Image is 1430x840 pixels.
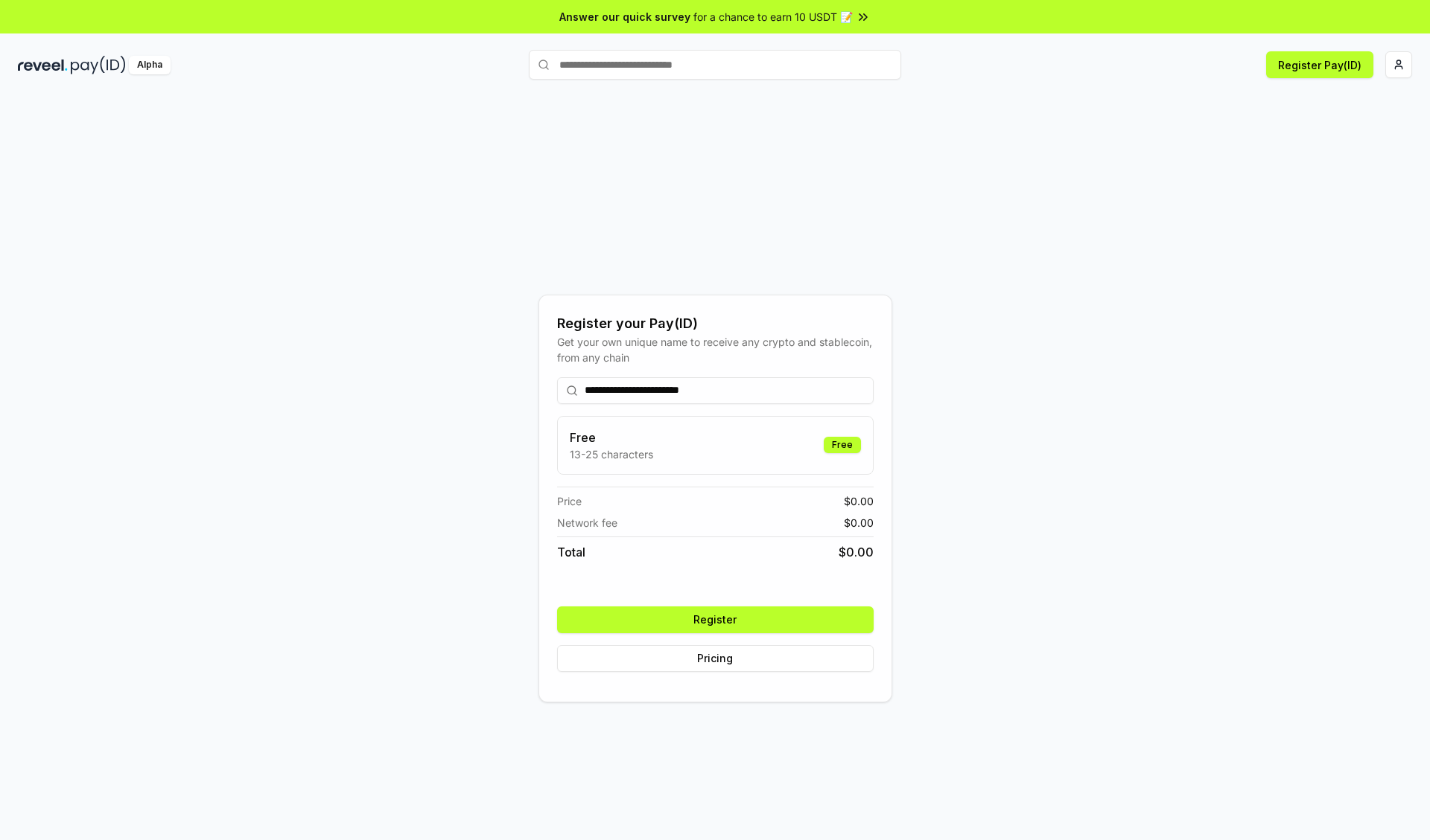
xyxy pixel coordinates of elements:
[557,493,582,509] span: Price
[18,56,68,74] img: reveel_dark
[844,493,874,509] span: $ 0.00
[1266,51,1373,78] button: Register Pay(ID)
[824,437,861,453] div: Free
[71,56,126,74] img: pay_id
[570,446,653,462] p: 13-25 characters
[557,606,874,633] button: Register
[557,515,617,530] span: Network fee
[693,9,853,25] span: for a chance to earn 10 USDT 📝
[557,334,874,365] div: Get your own unique name to receive any crypto and stablecoin, from any chain
[557,313,874,334] div: Register your Pay(ID)
[839,543,874,561] span: $ 0.00
[557,645,874,672] button: Pricing
[844,515,874,530] span: $ 0.00
[129,56,171,74] div: Alpha
[559,9,690,25] span: Answer our quick survey
[570,429,653,446] h3: Free
[557,543,585,561] span: Total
